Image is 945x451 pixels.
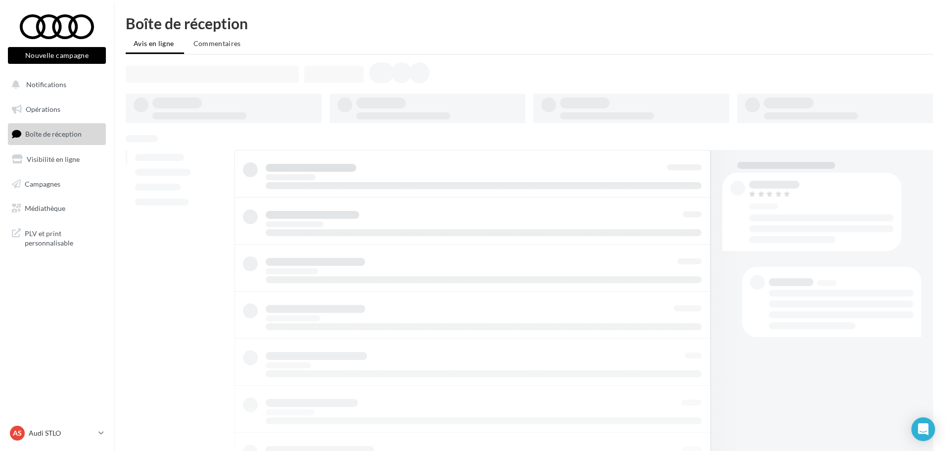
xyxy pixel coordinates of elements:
[26,105,60,113] span: Opérations
[26,80,66,89] span: Notifications
[6,223,108,252] a: PLV et print personnalisable
[6,74,104,95] button: Notifications
[6,149,108,170] a: Visibilité en ligne
[29,428,94,438] p: Audi STLO
[126,16,933,31] div: Boîte de réception
[25,179,60,188] span: Campagnes
[25,227,102,248] span: PLV et print personnalisable
[6,174,108,195] a: Campagnes
[6,99,108,120] a: Opérations
[193,39,241,48] span: Commentaires
[25,130,82,138] span: Boîte de réception
[13,428,22,438] span: AS
[8,47,106,64] button: Nouvelle campagne
[25,204,65,212] span: Médiathèque
[27,155,80,163] span: Visibilité en ligne
[8,424,106,443] a: AS Audi STLO
[6,123,108,145] a: Boîte de réception
[911,417,935,441] div: Open Intercom Messenger
[6,198,108,219] a: Médiathèque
